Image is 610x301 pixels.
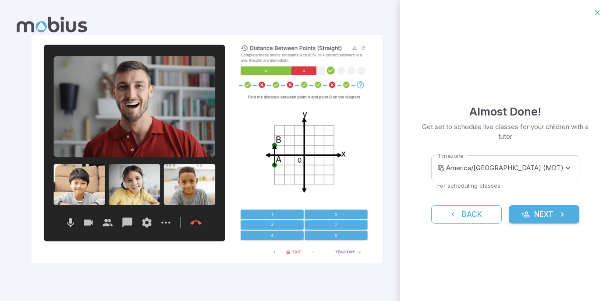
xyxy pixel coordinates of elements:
[32,35,382,264] img: parent_5-illustration
[446,155,579,180] div: America/[GEOGRAPHIC_DATA] (MDT)
[431,205,502,224] button: Back
[421,122,589,141] p: Get set to schedule live classes for your children with a tutor
[469,103,541,120] h4: Almost Done!
[437,182,573,189] p: For scheduling classes.
[509,205,579,224] button: Next
[437,152,464,160] label: Timezone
